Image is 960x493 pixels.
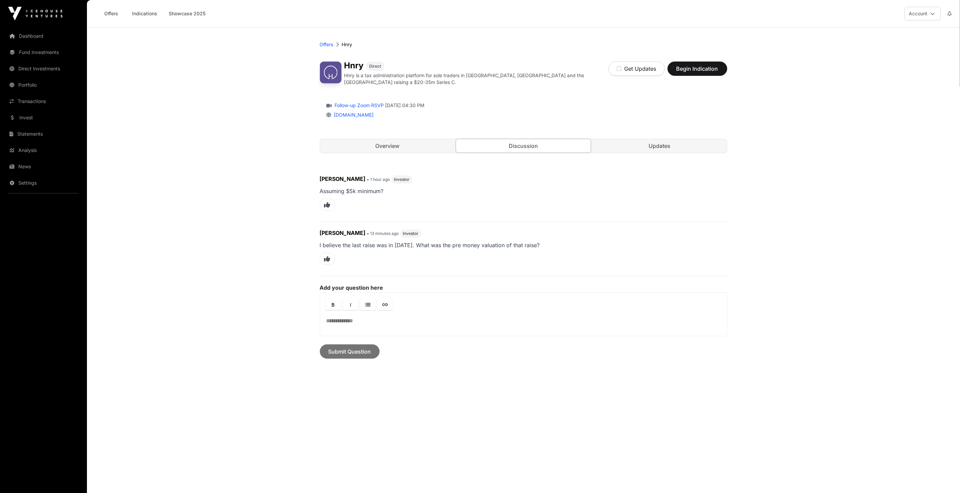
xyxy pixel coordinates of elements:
a: Lists [360,299,376,310]
span: • 13 minutes ago [367,231,399,236]
span: • 1 hour ago [367,177,390,182]
p: I believe the last raise was in [DATE]. What was the pre money valuation of that raise? [320,240,727,250]
p: Hnry is a tax administration platform for sole traders in [GEOGRAPHIC_DATA], [GEOGRAPHIC_DATA] an... [344,72,609,86]
a: [DOMAIN_NAME] [331,112,374,118]
a: Begin Indication [668,68,727,75]
a: Bold [326,299,341,310]
span: Like this comment [320,253,335,265]
button: Begin Indication [668,62,727,76]
a: Italic [343,299,359,310]
a: Direct Investments [5,61,81,76]
span: Begin Indication [676,65,719,73]
a: Settings [5,175,81,190]
p: Assuming $5k minimum? [320,186,727,196]
a: News [5,159,81,174]
span: Like this comment [320,199,335,211]
iframe: Chat Widget [926,460,960,493]
span: [PERSON_NAME] [320,230,366,236]
img: Hnry [320,62,342,83]
a: Analysis [5,143,81,158]
a: Transactions [5,94,81,109]
button: Get Updates [609,62,665,76]
label: Add your question here [320,284,727,291]
p: Hnry [342,41,352,48]
a: Offers [98,7,125,20]
img: Icehouse Ventures Logo [8,7,62,20]
a: Follow-up Zoom RSVP [333,102,384,109]
nav: Tabs [320,139,727,153]
a: Portfolio [5,78,81,92]
a: Offers [320,41,333,48]
button: Account [905,7,941,20]
a: Overview [320,139,455,153]
span: [PERSON_NAME] [320,175,366,182]
a: Discussion [456,139,591,153]
a: Showcase 2025 [164,7,210,20]
a: Invest [5,110,81,125]
span: Investor [403,231,419,236]
a: Updates [592,139,727,153]
a: Fund Investments [5,45,81,60]
a: Link [378,299,393,310]
a: Statements [5,126,81,141]
a: Indications [128,7,162,20]
span: Investor [394,177,410,182]
a: Dashboard [5,29,81,44]
h1: Hnry [344,62,364,71]
span: [DATE] 04:30 PM [385,102,425,109]
span: Direct [369,64,381,69]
